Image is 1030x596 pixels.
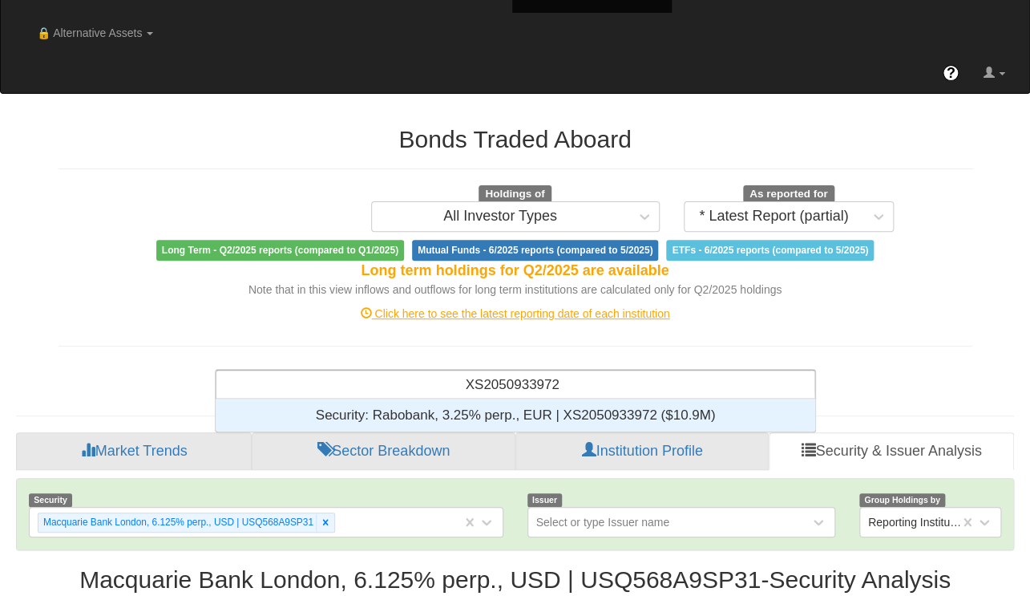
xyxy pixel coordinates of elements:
[515,432,769,471] a: Institution Profile
[859,493,945,507] span: Group Holdings by
[868,514,961,530] div: Reporting Institutions
[16,566,1014,593] h2: Macquarie Bank London, 6.125% perp., USD | USQ568A9SP31 - Security Analysis
[931,53,971,93] a: ?
[59,126,972,152] h2: Bonds Traded Aboard
[216,399,815,432] div: Security: ‎Rabobank, 3.25% perp., EUR | XS2050933972 ‎($10.9M)‏
[769,432,1014,471] a: Security & Issuer Analysis
[216,399,815,432] div: grid
[156,240,404,261] span: Long Term - Q2/2025 reports (compared to Q1/2025)
[699,209,848,225] div: * Latest Report (partial)
[443,209,557,225] div: All Investor Types
[536,514,670,530] div: Select or type Issuer name
[527,493,563,507] span: Issuer
[947,65,955,81] span: ?
[412,240,658,261] span: Mutual Funds - 6/2025 reports (compared to 5/2025)
[38,513,316,532] div: Macquarie Bank London, 6.125% perp., USD | USQ568A9SP31
[479,185,551,203] span: Holdings of
[29,493,72,507] span: Security
[666,240,874,261] span: ETFs - 6/2025 reports (compared to 5/2025)
[59,282,972,298] div: Note that in this view inflows and outflows for long term institutions are calculated only for Q2...
[743,185,834,203] span: As reported for
[25,13,165,53] a: 🔒 Alternative Assets
[16,432,252,471] a: Market Trends
[252,432,515,471] a: Sector Breakdown
[46,306,984,322] div: Click here to see the latest reporting date of each institution
[59,261,972,282] div: Long term holdings for Q2/2025 are available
